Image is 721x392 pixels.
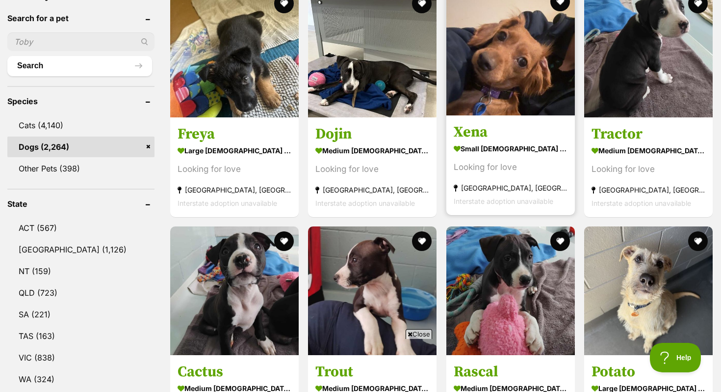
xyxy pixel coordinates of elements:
[592,143,705,158] strong: medium [DEMOGRAPHIC_DATA] Dog
[7,14,154,23] header: Search for a pet
[454,123,567,141] h3: Xena
[7,137,154,157] a: Dogs (2,264)
[592,183,705,196] strong: [GEOGRAPHIC_DATA], [GEOGRAPHIC_DATA]
[592,125,705,143] h3: Tractor
[406,329,432,339] span: Close
[178,125,291,143] h3: Freya
[550,231,570,251] button: favourite
[584,226,713,355] img: Potato - Irish Wolfhound Dog
[592,363,705,381] h3: Potato
[7,347,154,368] a: VIC (838)
[592,199,691,207] span: Interstate adoption unavailable
[688,231,708,251] button: favourite
[446,226,575,355] img: Rascal - Staffordshire Bull Terrier Dog
[454,363,567,381] h3: Rascal
[7,218,154,238] a: ACT (567)
[178,143,291,158] strong: large [DEMOGRAPHIC_DATA] Dog
[7,199,154,208] header: State
[315,125,429,143] h3: Dojin
[315,163,429,176] div: Looking for love
[170,226,299,355] img: Cactus - Staffordshire Bull Terrier Dog
[178,363,291,381] h3: Cactus
[178,183,291,196] strong: [GEOGRAPHIC_DATA], [GEOGRAPHIC_DATA]
[182,343,539,387] iframe: Advertisement
[178,163,291,176] div: Looking for love
[650,343,701,372] iframe: Help Scout Beacon - Open
[7,97,154,106] header: Species
[7,32,154,51] input: Toby
[308,226,437,355] img: Trout - Staffordshire Bull Terrier Dog
[592,163,705,176] div: Looking for love
[7,115,154,136] a: Cats (4,140)
[7,261,154,281] a: NT (159)
[315,183,429,196] strong: [GEOGRAPHIC_DATA], [GEOGRAPHIC_DATA]
[454,161,567,174] div: Looking for love
[315,199,415,207] span: Interstate adoption unavailable
[454,181,567,195] strong: [GEOGRAPHIC_DATA], [GEOGRAPHIC_DATA]
[7,239,154,260] a: [GEOGRAPHIC_DATA] (1,126)
[584,117,713,217] a: Tractor medium [DEMOGRAPHIC_DATA] Dog Looking for love [GEOGRAPHIC_DATA], [GEOGRAPHIC_DATA] Inter...
[308,117,437,217] a: Dojin medium [DEMOGRAPHIC_DATA] Dog Looking for love [GEOGRAPHIC_DATA], [GEOGRAPHIC_DATA] Interst...
[7,158,154,179] a: Other Pets (398)
[454,141,567,156] strong: small [DEMOGRAPHIC_DATA] Dog
[315,143,429,158] strong: medium [DEMOGRAPHIC_DATA] Dog
[454,197,553,205] span: Interstate adoption unavailable
[7,304,154,325] a: SA (221)
[7,56,152,76] button: Search
[7,282,154,303] a: QLD (723)
[446,115,575,215] a: Xena small [DEMOGRAPHIC_DATA] Dog Looking for love [GEOGRAPHIC_DATA], [GEOGRAPHIC_DATA] Interstat...
[178,199,277,207] span: Interstate adoption unavailable
[7,369,154,390] a: WA (324)
[412,231,432,251] button: favourite
[274,231,294,251] button: favourite
[170,117,299,217] a: Freya large [DEMOGRAPHIC_DATA] Dog Looking for love [GEOGRAPHIC_DATA], [GEOGRAPHIC_DATA] Intersta...
[7,326,154,346] a: TAS (163)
